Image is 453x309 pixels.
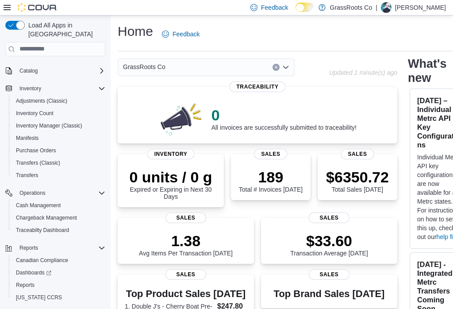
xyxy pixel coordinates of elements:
[16,66,105,76] span: Catalog
[254,149,288,159] span: Sales
[12,145,105,156] span: Purchase Orders
[16,188,49,198] button: Operations
[2,242,109,254] button: Reports
[282,64,289,71] button: Open list of options
[123,62,165,72] span: GrassRoots Co
[19,67,38,74] span: Catalog
[16,122,82,129] span: Inventory Manager (Classic)
[173,30,200,39] span: Feedback
[12,158,105,168] span: Transfers (Classic)
[376,2,377,13] p: |
[2,82,109,95] button: Inventory
[229,81,285,92] span: Traceability
[16,83,105,94] span: Inventory
[12,255,72,266] a: Canadian Compliance
[341,149,374,159] span: Sales
[19,189,46,197] span: Operations
[18,3,58,12] img: Cova
[12,96,71,106] a: Adjustments (Classic)
[16,159,60,166] span: Transfers (Classic)
[211,106,357,131] div: All invoices are successfully submitted to traceability!
[12,133,105,143] span: Manifests
[16,227,69,234] span: Traceabilty Dashboard
[9,169,109,182] button: Transfers
[274,289,385,299] h3: Top Brand Sales [DATE]
[12,170,105,181] span: Transfers
[158,101,204,136] img: 0
[2,187,109,199] button: Operations
[158,25,203,43] a: Feedback
[309,212,349,223] span: Sales
[290,232,368,250] p: $33.60
[9,224,109,236] button: Traceabilty Dashboard
[9,199,109,212] button: Cash Management
[239,168,303,193] div: Total # Invoices [DATE]
[326,168,389,186] p: $6350.72
[381,2,392,13] div: Marcus Tessier
[165,269,206,280] span: Sales
[273,64,280,71] button: Clear input
[12,108,57,119] a: Inventory Count
[12,96,105,106] span: Adjustments (Classic)
[9,144,109,157] button: Purchase Orders
[16,172,38,179] span: Transfers
[12,108,105,119] span: Inventory Count
[139,232,233,257] div: Avg Items Per Transaction [DATE]
[239,168,303,186] p: 189
[326,168,389,193] div: Total Sales [DATE]
[9,107,109,120] button: Inventory Count
[12,170,42,181] a: Transfers
[395,2,446,13] p: [PERSON_NAME]
[12,292,65,303] a: [US_STATE] CCRS
[290,232,368,257] div: Transaction Average [DATE]
[261,3,288,12] span: Feedback
[12,145,60,156] a: Purchase Orders
[16,269,51,276] span: Dashboards
[12,267,105,278] span: Dashboards
[12,280,38,290] a: Reports
[9,291,109,304] button: [US_STATE] CCRS
[16,243,42,253] button: Reports
[296,3,314,12] input: Dark Mode
[329,69,397,76] p: Updated 1 minute(s) ago
[408,57,446,85] h2: What's new
[9,157,109,169] button: Transfers (Classic)
[12,255,105,266] span: Canadian Compliance
[16,97,67,104] span: Adjustments (Classic)
[12,212,81,223] a: Chargeback Management
[12,158,64,168] a: Transfers (Classic)
[16,214,77,221] span: Chargeback Management
[330,2,372,13] p: GrassRoots Co
[12,120,105,131] span: Inventory Manager (Classic)
[165,212,206,223] span: Sales
[12,225,105,236] span: Traceabilty Dashboard
[211,106,357,124] p: 0
[2,65,109,77] button: Catalog
[125,168,217,186] p: 0 units / 0 g
[9,267,109,279] a: Dashboards
[16,135,38,142] span: Manifests
[16,83,45,94] button: Inventory
[9,120,109,132] button: Inventory Manager (Classic)
[12,200,105,211] span: Cash Management
[16,188,105,198] span: Operations
[9,212,109,224] button: Chargeback Management
[139,232,233,250] p: 1.38
[16,282,35,289] span: Reports
[125,168,217,200] div: Expired or Expiring in Next 30 Days
[12,133,42,143] a: Manifests
[12,267,55,278] a: Dashboards
[125,289,247,299] h3: Top Product Sales [DATE]
[19,85,41,92] span: Inventory
[9,254,109,267] button: Canadian Compliance
[16,257,68,264] span: Canadian Compliance
[25,21,105,39] span: Load All Apps in [GEOGRAPHIC_DATA]
[16,202,61,209] span: Cash Management
[9,95,109,107] button: Adjustments (Classic)
[16,66,41,76] button: Catalog
[309,269,349,280] span: Sales
[16,110,54,117] span: Inventory Count
[9,279,109,291] button: Reports
[9,132,109,144] button: Manifests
